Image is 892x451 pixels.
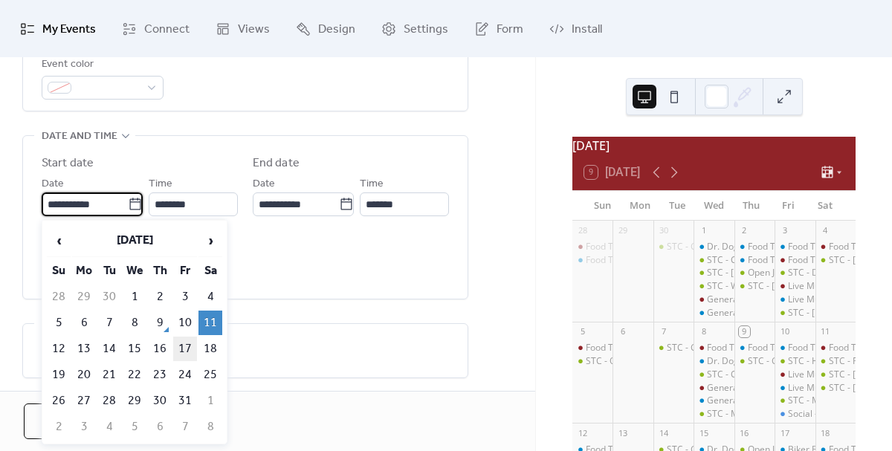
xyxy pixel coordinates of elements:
[775,369,815,381] div: Live Music - Crawfords Daughter- Lemont @ Fri Oct 10, 2025 7pm - 10pm (CDT)
[694,254,734,267] div: STC - Charity Bike Ride with Sammy's Bikes @ Weekly from 6pm to 7:30pm on Wednesday from Wed May ...
[815,369,856,381] div: STC - Terry Byrne @ Sat Oct 11, 2025 2pm - 5pm (CDT)
[775,293,815,306] div: Live Music - Ryan Cooper - Roselle @ Fri Oct 3, 2025 7pm - 10pm (CDT)
[204,6,281,51] a: Views
[72,337,96,361] td: 13
[97,389,121,413] td: 28
[370,6,459,51] a: Settings
[72,415,96,439] td: 3
[173,363,197,387] td: 24
[9,6,107,51] a: My Events
[318,18,355,41] span: Design
[123,415,146,439] td: 5
[779,427,790,438] div: 17
[285,6,366,51] a: Design
[820,225,831,236] div: 4
[807,191,844,221] div: Sat
[148,389,172,413] td: 30
[47,337,71,361] td: 12
[820,427,831,438] div: 18
[586,355,824,368] div: STC - Outdoor Doggie Dining class @ 1pm - 2:30pm (CDT)
[123,285,146,309] td: 1
[734,267,775,279] div: Open Jam with Sam Wyatt @ STC @ Thu Oct 2, 2025 7pm - 11pm (CDT)
[42,155,94,172] div: Start date
[97,363,121,387] td: 21
[732,191,769,221] div: Thu
[577,225,588,236] div: 28
[617,427,628,438] div: 13
[775,280,815,293] div: Live Music - Billy Denton - Lemont @ Fri Oct 3, 2025 7pm - 10pm (CDT)
[47,389,71,413] td: 26
[815,355,856,368] div: STC - Four Ds BBQ @ Sat Oct 11, 2025 12pm - 6pm (CDT)
[47,259,71,283] th: Su
[694,241,734,253] div: Dr. Dog’s Food Truck - Roselle @ Weekly from 6pm to 9pm
[123,363,146,387] td: 22
[572,254,613,267] div: Food Truck - Da Wing Wagon - Roselle @ Sun Sep 28, 2025 3pm - 6pm (CDT)
[97,311,121,335] td: 7
[577,326,588,337] div: 5
[694,369,734,381] div: STC - Charity Bike Ride with Sammy's Bikes @ Weekly from 6pm to 7:30pm on Wednesday from Wed May ...
[173,389,197,413] td: 31
[149,175,172,193] span: Time
[621,191,659,221] div: Mon
[617,225,628,236] div: 29
[253,155,300,172] div: End date
[123,311,146,335] td: 8
[658,225,669,236] div: 30
[173,415,197,439] td: 7
[72,363,96,387] td: 20
[123,259,146,283] th: We
[694,267,734,279] div: STC - Stern Style Pinball Tournament @ Wed Oct 1, 2025 6pm - 9pm (CDT)
[360,175,384,193] span: Time
[739,225,750,236] div: 2
[148,311,172,335] td: 9
[148,415,172,439] td: 6
[694,408,734,421] div: STC - Music Bingo hosted by Pollyanna's Sean Frazier @ Wed Oct 8, 2025 7pm - 9pm (CDT)
[658,326,669,337] div: 7
[199,226,222,256] span: ›
[815,241,856,253] div: Food Truck - Pizza 750 - Lemont @ Sat Oct 4, 2025 2pm - 6pm (CDT)
[739,427,750,438] div: 16
[815,342,856,354] div: Food Truck - Cousins Maine Lobster - Lemont @ Sat Oct 11, 2025 12pm - 4pm (CDT)
[198,363,222,387] td: 25
[404,18,448,41] span: Settings
[653,342,694,354] div: STC - General Knowledge Trivia @ Tue Oct 7, 2025 7pm - 9pm (CDT)
[775,342,815,354] div: Food Truck - Uncle Cams Sandwiches - Roselle @ Fri Oct 10, 2025 5pm - 9pm (CDT)
[779,225,790,236] div: 3
[775,408,815,421] div: Social - Magician Pat Flanagan @ Fri Oct 10, 2025 8pm - 10:30pm (CDT)
[111,6,201,51] a: Connect
[97,415,121,439] td: 4
[97,259,121,283] th: Tu
[42,18,96,41] span: My Events
[586,254,856,267] div: Food Truck - Da Wing Wagon - Roselle @ [DATE] 3pm - 6pm (CDT)
[775,254,815,267] div: Food Truck - Happy Times - Lemont @ Fri Oct 3, 2025 5pm - 9pm (CDT)
[173,337,197,361] td: 17
[24,403,121,439] button: Cancel
[734,342,775,354] div: Food Truck - Tacos Los Jarochitos - Roselle @ Thu Oct 9, 2025 5pm - 9pm (CDT)
[173,285,197,309] td: 3
[497,18,523,41] span: Form
[42,56,161,74] div: Event color
[694,280,734,293] div: STC - Wild Fries food truck @ Wed Oct 1, 2025 6pm - 9pm (CDT)
[775,267,815,279] div: STC - Dark Horse Grill @ Fri Oct 3, 2025 5pm - 9pm (CDT)
[97,337,121,361] td: 14
[238,18,270,41] span: Views
[144,18,190,41] span: Connect
[72,225,197,257] th: [DATE]
[694,342,734,354] div: Food Truck - Happy Lobster - Lemont @ Wed Oct 8, 2025 5pm - 9pm (CDT)
[734,241,775,253] div: Food Truck - Dr. Dogs - Roselle * donation to LPHS Choir... @ Thu Oct 2, 2025 5pm - 9pm (CDT)
[148,285,172,309] td: 2
[148,363,172,387] td: 23
[572,355,613,368] div: STC - Outdoor Doggie Dining class @ 1pm - 2:30pm (CDT)
[658,427,669,438] div: 14
[253,175,275,193] span: Date
[698,326,709,337] div: 8
[815,382,856,395] div: STC - Matt Keen Band @ Sat Oct 11, 2025 7pm - 10pm (CDT)
[47,285,71,309] td: 28
[148,259,172,283] th: Th
[694,293,734,306] div: General Knowledge Trivia - Lemont @ Wed Oct 1, 2025 7pm - 9pm (CDT)
[198,415,222,439] td: 8
[617,326,628,337] div: 6
[47,415,71,439] td: 2
[72,259,96,283] th: Mo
